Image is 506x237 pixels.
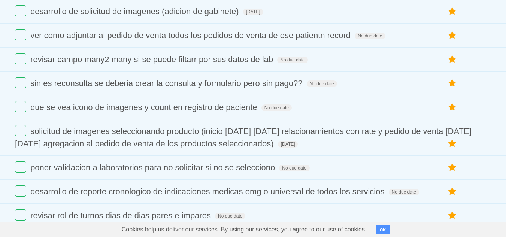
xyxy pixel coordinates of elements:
label: Star task [445,209,460,222]
span: No due date [389,189,419,195]
button: OK [376,225,390,234]
label: Star task [445,185,460,198]
span: No due date [261,104,292,111]
span: ver como adjuntar al pedido de venta todos los pedidos de venta de ese patientn record [30,31,352,40]
label: Done [15,29,26,40]
label: Star task [445,53,460,66]
span: [DATE] [243,9,263,15]
span: revisar campo many2 many si se puede filtarr por sus datos de lab [30,55,275,64]
label: Done [15,125,26,136]
label: Done [15,77,26,88]
label: Star task [445,77,460,89]
label: Star task [445,137,460,150]
span: desarrollo de reporte cronologico de indicaciones medicas emg o universal de todos los servicios [30,187,386,196]
span: No due date [277,57,307,63]
label: Star task [445,161,460,174]
span: No due date [215,213,245,219]
span: No due date [279,165,309,171]
label: Done [15,161,26,173]
label: Done [15,101,26,112]
span: revisar rol de turnos dias de dias pares e impares [30,211,213,220]
label: Star task [445,5,460,18]
span: [DATE] [278,141,298,148]
span: solicitud de imagenes seleccionando producto (inicio [DATE] [DATE] relacionamientos con rate y pe... [15,127,472,148]
span: sin es reconsulta se deberia crear la consulta y formulario pero sin pago?? [30,79,304,88]
label: Done [15,53,26,64]
span: que se vea icono de imagenes y count en registro de paciente [30,103,259,112]
label: Done [15,185,26,197]
span: desarrollo de solicitud de imagenes (adicion de gabinete) [30,7,240,16]
span: No due date [307,80,337,87]
label: Done [15,209,26,221]
span: poner validacion a laboratorios para no solicitar si no se selecciono [30,163,277,172]
label: Star task [445,101,460,113]
label: Done [15,5,26,16]
span: Cookies help us deliver our services. By using our services, you agree to our use of cookies. [114,222,374,237]
label: Star task [445,29,460,42]
span: No due date [355,33,385,39]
